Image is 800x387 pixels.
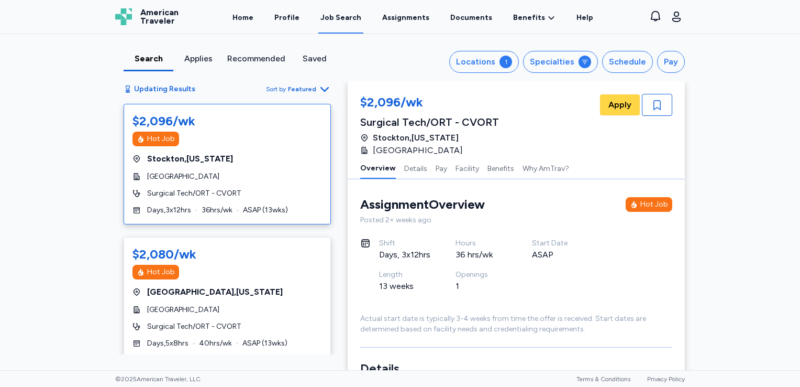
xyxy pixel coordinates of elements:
button: Apply [600,94,640,115]
span: Featured [288,85,316,93]
span: Days , 3 x 12 hrs [147,205,191,216]
button: Specialties [523,51,598,73]
div: Specialties [530,56,574,68]
span: Sort by [266,85,286,93]
button: Facility [455,157,479,179]
div: $2,096/wk [132,113,195,130]
span: 36 hrs/wk [202,205,232,216]
a: Privacy Policy [647,375,685,383]
span: [GEOGRAPHIC_DATA] [147,171,219,182]
div: Applies [177,52,219,65]
span: ASAP ( 13 wks) [243,205,288,216]
span: Benefits [513,13,545,23]
span: Apply [608,99,631,111]
div: Shift [379,238,430,249]
span: Stockton , [US_STATE] [373,132,459,144]
div: 13 weeks [379,280,430,293]
span: 40 hrs/wk [199,338,232,349]
div: Posted 2+ weeks ago [360,215,672,225]
span: Surgical Tech/ORT - CVORT [147,188,241,199]
div: Hot Job [640,199,668,210]
span: Surgical Tech/ORT - CVORT [147,321,241,332]
div: 1 [499,56,512,68]
div: Actual start date is typically 3-4 weeks from time the offer is received. Start dates are determi... [360,314,672,335]
div: 1 [455,280,507,293]
div: Length [379,270,430,280]
div: Hot Job [147,267,175,277]
img: Logo [115,8,132,25]
span: [GEOGRAPHIC_DATA] , [US_STATE] [147,286,283,298]
button: Locations1 [449,51,519,73]
a: Terms & Conditions [576,375,630,383]
h3: Details [360,360,672,377]
button: Sort byFeatured [266,83,331,95]
button: Pay [436,157,447,179]
div: ASAP [532,249,583,261]
div: Job Search [320,13,361,23]
button: Pay [657,51,685,73]
div: Hours [455,238,507,249]
div: Days, 3x12hrs [379,249,430,261]
div: Start Date [532,238,583,249]
div: $2,096/wk [360,94,499,113]
span: [GEOGRAPHIC_DATA] [147,305,219,315]
span: American Traveler [140,8,179,25]
div: Recommended [227,52,285,65]
div: Schedule [609,56,646,68]
a: Benefits [513,13,555,23]
div: Openings [455,270,507,280]
span: © 2025 American Traveler, LLC [115,375,201,383]
button: Benefits [487,157,514,179]
span: [GEOGRAPHIC_DATA] [373,144,463,157]
div: Surgical Tech/ORT - CVORT [360,115,499,130]
span: Updating Results [134,84,195,94]
div: Assignment Overview [360,196,485,213]
span: Days , 5 x 8 hrs [147,338,188,349]
div: Hot Job [147,134,175,144]
button: Why AmTrav? [523,157,569,179]
div: $2,080/wk [132,246,196,263]
div: 36 hrs/wk [455,249,507,261]
a: Job Search [318,1,363,34]
div: Search [128,52,169,65]
div: Saved [294,52,335,65]
span: ASAP ( 13 wks) [242,338,287,349]
button: Details [404,157,427,179]
div: Pay [664,56,678,68]
button: Schedule [602,51,653,73]
button: Overview [360,157,396,179]
span: Stockton , [US_STATE] [147,153,233,165]
div: Locations [456,56,495,68]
